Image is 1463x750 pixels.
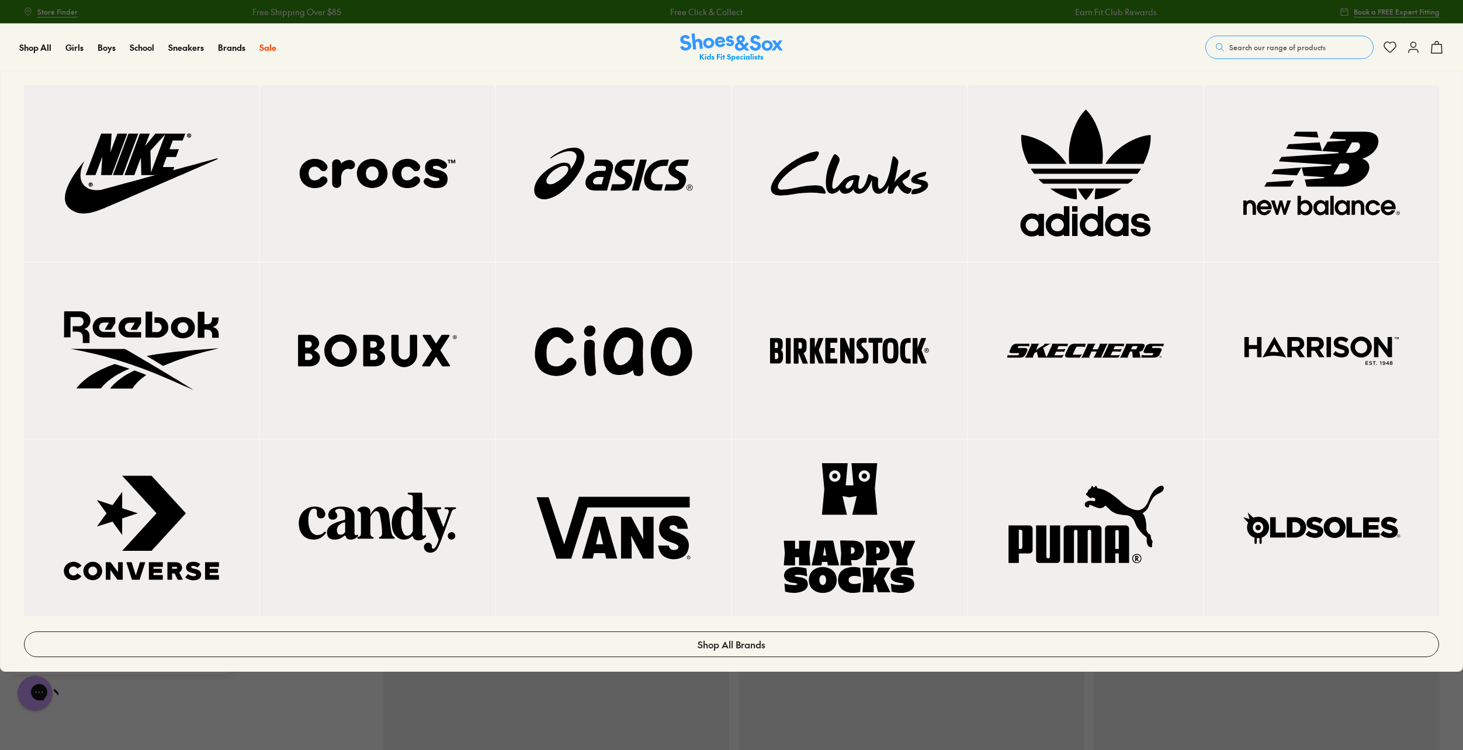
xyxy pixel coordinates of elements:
a: Earn Fit Club Rewards [1072,6,1154,18]
div: Message from Shoes. Need help finding the perfect pair for your little one? Let’s chat! [9,13,234,72]
button: Search our range of products [1205,36,1374,59]
span: Boys [98,41,116,53]
span: Search our range of products [1229,42,1326,53]
span: Sale [259,41,276,53]
a: Store Finder [23,1,78,22]
a: Free Shipping Over $85 [249,6,338,18]
h3: Shoes [44,17,90,29]
span: Girls [65,41,84,53]
img: Shoes logo [20,13,39,32]
a: Brands [218,41,245,54]
a: Girls [65,41,84,54]
iframe: Gorgias live chat messenger [12,672,58,715]
a: Boys [98,41,116,54]
div: Campaign message [9,2,234,114]
a: Shoes & Sox [680,33,783,62]
a: Book a FREE Expert Fitting [1340,1,1440,22]
a: Shop All [19,41,51,54]
div: Reply to the campaigns [20,77,222,102]
a: School [130,41,154,54]
span: Shop All [19,41,51,53]
a: Free Click & Collect [667,6,740,18]
span: Book a FREE Expert Fitting [1354,6,1440,17]
span: Brands [218,41,245,53]
span: Store Finder [37,6,78,17]
img: SNS_Logo_Responsive.svg [680,33,783,62]
a: Shop All Brands [24,631,1439,657]
a: Sneakers [168,41,204,54]
button: Dismiss campaign [206,15,222,31]
span: School [130,41,154,53]
span: Sneakers [168,41,204,53]
span: Shop All Brands [698,637,765,651]
a: Sale [259,41,276,54]
div: Need help finding the perfect pair for your little one? Let’s chat! [20,37,222,72]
